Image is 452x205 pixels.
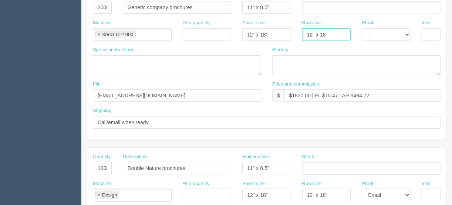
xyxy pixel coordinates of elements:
label: Proof [362,20,373,27]
label: Price and commission [272,81,319,88]
label: Finished size [242,153,270,160]
label: Bindery [272,46,289,53]
label: Description [123,153,147,160]
textarea: PO to Debco: 2000 Midnight Blue Cubano Comfort pens # PE427 imprinted in white (blue ink) @ $0.55... [93,55,261,75]
label: Inks [422,20,431,27]
label: Sheet size [242,180,265,187]
label: Run size [302,180,321,187]
label: Shipping [93,107,112,114]
label: Special instructions [93,46,134,53]
label: Sheet size [242,20,265,27]
label: Inks [422,180,431,187]
div: Xerox CP1000 [102,32,134,37]
label: Machine [93,20,111,27]
label: File [93,81,101,88]
label: Run quantity [183,180,210,187]
label: Quantity [93,153,111,160]
label: Run size [302,20,321,27]
label: Proof [362,180,373,187]
label: Stock [302,153,314,160]
div: Design [102,192,117,197]
div: $ [272,89,284,102]
label: Machine [93,180,111,187]
label: Run quantity [183,20,210,27]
